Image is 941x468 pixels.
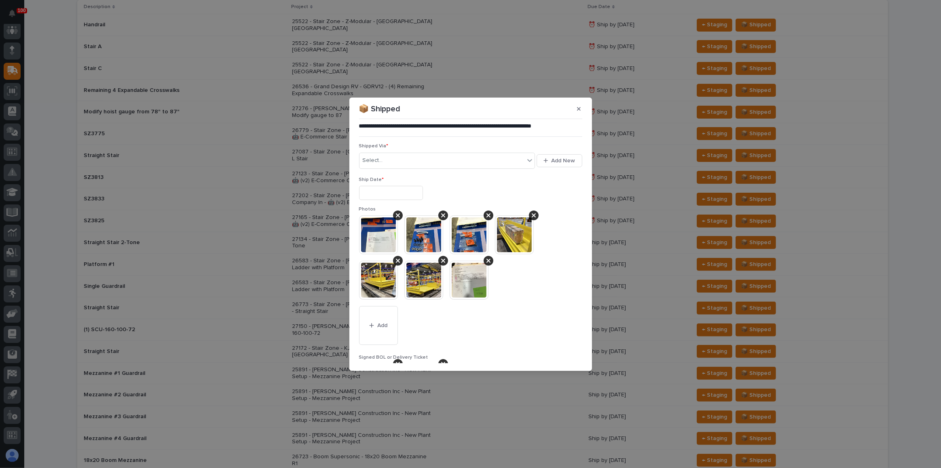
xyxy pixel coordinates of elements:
[537,154,582,167] button: Add New
[377,322,387,329] span: Add
[359,104,401,114] p: 📦 Shipped
[359,177,384,182] span: Ship Date
[359,207,376,212] span: Photos
[363,156,383,165] div: Select...
[359,306,398,345] button: Add
[359,144,389,149] span: Shipped Via
[552,157,575,164] span: Add New
[359,355,428,360] span: Signed BOL or Delivery Ticket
